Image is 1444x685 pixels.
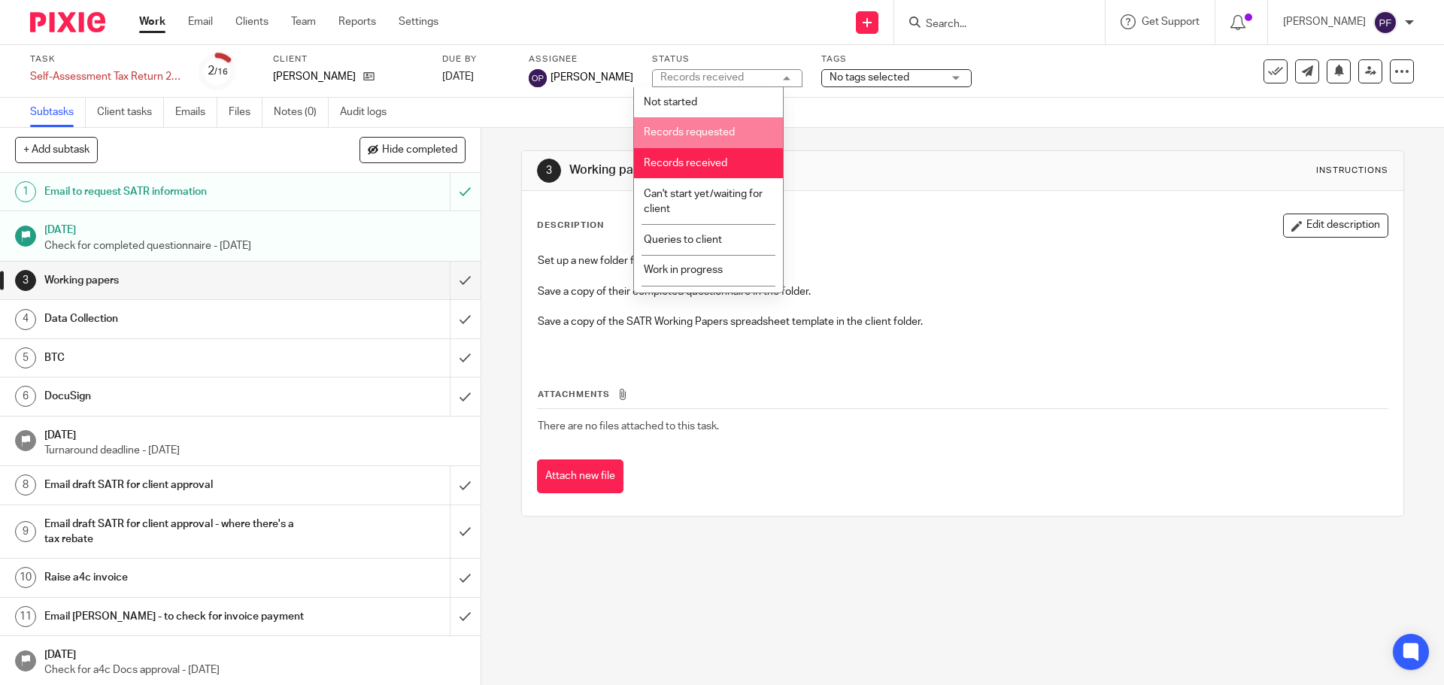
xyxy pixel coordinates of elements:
[15,521,36,542] div: 9
[399,14,438,29] a: Settings
[15,474,36,496] div: 8
[44,238,466,253] p: Check for completed questionnaire - [DATE]
[44,424,466,443] h1: [DATE]
[338,14,376,29] a: Reports
[442,53,510,65] label: Due by
[44,644,466,662] h1: [DATE]
[340,98,398,127] a: Audit logs
[652,53,802,65] label: Status
[538,284,1387,299] p: Save a copy of their completed questionnaire in the folder.
[30,53,180,65] label: Task
[30,12,105,32] img: Pixie
[537,459,623,493] button: Attach new file
[44,474,305,496] h1: Email draft SATR for client approval
[529,69,547,87] img: svg%3E
[537,220,604,232] p: Description
[382,144,457,156] span: Hide completed
[644,235,722,245] span: Queries to client
[273,69,356,84] p: [PERSON_NAME]
[291,14,316,29] a: Team
[644,127,735,138] span: Records requested
[44,513,305,551] h1: Email draft SATR for client approval - where there's a tax rebate
[644,158,727,168] span: Records received
[830,72,909,83] span: No tags selected
[15,606,36,627] div: 11
[644,265,723,275] span: Work in progress
[15,270,36,291] div: 3
[30,69,180,84] div: Self-Assessment Tax Return 2025
[442,71,474,82] span: [DATE]
[644,189,763,215] span: Can't start yet/waiting for client
[538,253,1387,268] p: Set up a new folder for the 2024/ 2025 tax year
[44,566,305,589] h1: Raise a4c invoice
[15,181,36,202] div: 1
[1283,214,1388,238] button: Edit description
[175,98,217,127] a: Emails
[15,137,98,162] button: + Add subtask
[188,14,213,29] a: Email
[529,53,633,65] label: Assignee
[1283,14,1366,29] p: [PERSON_NAME]
[924,18,1060,32] input: Search
[538,421,719,432] span: There are no files attached to this task.
[208,62,228,80] div: 2
[44,385,305,408] h1: DocuSign
[537,159,561,183] div: 3
[551,70,633,85] span: [PERSON_NAME]
[44,605,305,628] h1: Email [PERSON_NAME] - to check for invoice payment
[44,347,305,369] h1: BTC
[15,386,36,407] div: 6
[229,98,262,127] a: Files
[235,14,268,29] a: Clients
[44,219,466,238] h1: [DATE]
[660,72,744,83] div: Records received
[44,180,305,203] h1: Email to request SATR information
[97,98,164,127] a: Client tasks
[139,14,165,29] a: Work
[644,97,697,108] span: Not started
[214,68,228,76] small: /16
[1316,165,1388,177] div: Instructions
[15,309,36,330] div: 4
[274,98,329,127] a: Notes (0)
[15,347,36,368] div: 5
[44,308,305,330] h1: Data Collection
[1142,17,1200,27] span: Get Support
[1373,11,1397,35] img: svg%3E
[359,137,466,162] button: Hide completed
[15,567,36,588] div: 10
[569,162,995,178] h1: Working papers
[44,443,466,458] p: Turnaround deadline - [DATE]
[44,269,305,292] h1: Working papers
[538,314,1387,329] p: Save a copy of the SATR Working Papers spreadsheet template in the client folder.
[273,53,423,65] label: Client
[44,662,466,677] p: Check for a4c Docs approval - [DATE]
[821,53,972,65] label: Tags
[30,98,86,127] a: Subtasks
[538,390,610,399] span: Attachments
